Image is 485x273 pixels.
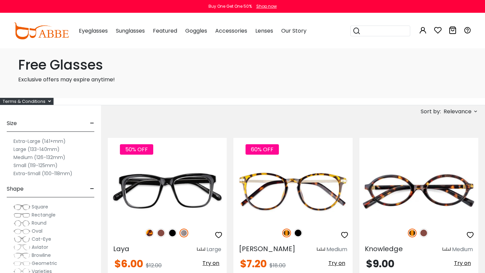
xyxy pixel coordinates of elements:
h1: Free Glasses [18,57,467,73]
span: [PERSON_NAME] [239,244,295,253]
img: size ruler [197,247,205,252]
img: Brown [419,229,428,237]
span: 50% OFF [120,144,153,155]
span: Sunglasses [116,27,145,35]
span: Our Story [281,27,306,35]
img: size ruler [317,247,325,252]
span: Accessories [215,27,247,35]
img: Browline.png [13,252,30,259]
img: size ruler [443,247,451,252]
span: Featured [153,27,177,35]
span: Browline [32,252,51,259]
span: 60% OFF [246,144,279,155]
span: Laya [113,244,129,253]
div: Buy One Get One 50% [208,3,252,9]
img: Cat-Eye.png [13,236,30,243]
img: Gun [180,229,188,237]
img: Aviator.png [13,244,30,251]
img: Tortoise [282,229,291,237]
label: Extra-Small (100-118mm) [13,169,72,178]
span: Relevance [444,106,472,118]
img: Gun Laya - Plastic ,Universal Bridge Fit [108,162,227,222]
img: Brown [157,229,165,237]
button: Try on [200,259,221,268]
img: Rectangle.png [13,212,30,219]
span: Try on [202,259,219,267]
img: Square.png [13,204,30,210]
span: $18.00 [269,262,286,269]
img: Tortoise [408,229,417,237]
label: Medium (126-132mm) [13,153,65,161]
img: abbeglasses.com [13,23,69,39]
img: Tortoise Callie - Combination ,Universal Bridge Fit [233,162,352,222]
span: Oval [32,228,42,234]
img: Black [168,229,177,237]
img: Leopard [145,229,154,237]
a: Shop now [253,3,277,9]
img: Round.png [13,220,30,227]
span: Round [32,220,46,226]
span: Knowledge [365,244,403,253]
span: Sort by: [421,108,441,115]
span: Rectangle [32,211,56,218]
img: Tortoise Knowledge - Acetate ,Universal Bridge Fit [359,162,478,222]
div: Shop now [256,3,277,9]
span: Size [7,115,17,131]
span: Goggles [185,27,207,35]
span: $12.00 [146,262,162,269]
span: Try on [454,259,471,267]
span: $7.20 [240,257,267,271]
p: Exclusive offers may expire anytime! [18,76,467,84]
span: Shape [7,181,24,197]
img: Oval.png [13,228,30,235]
span: - [90,181,94,197]
button: Try on [452,259,473,268]
label: Extra-Large (141+mm) [13,137,66,145]
img: Black [294,229,302,237]
div: Medium [326,245,347,253]
span: Cat-Eye [32,236,51,242]
div: Large [206,245,221,253]
label: Small (119-125mm) [13,161,58,169]
span: Geometric [32,260,57,267]
span: - [90,115,94,131]
span: Try on [328,259,345,267]
img: Geometric.png [13,260,30,267]
label: Large (133-140mm) [13,145,60,153]
span: Aviator [32,244,48,250]
span: Eyeglasses [79,27,108,35]
span: Lenses [255,27,273,35]
div: Medium [452,245,473,253]
button: Try on [326,259,347,268]
span: $9.00 [366,257,394,271]
span: $6.00 [115,257,143,271]
span: Square [32,203,48,210]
